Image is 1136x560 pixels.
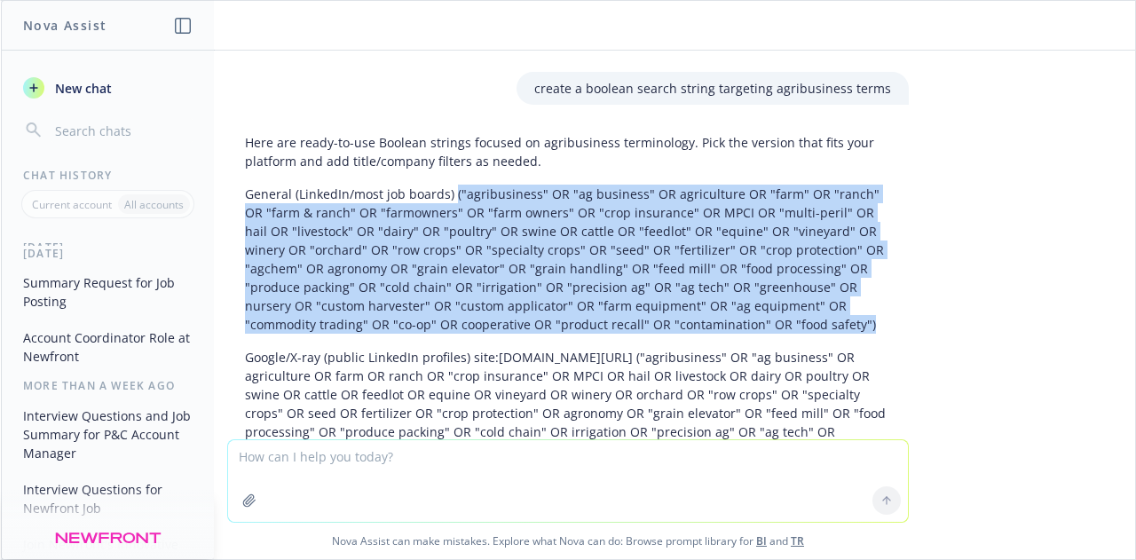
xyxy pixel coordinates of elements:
p: Google/X-ray (public LinkedIn profiles) site:[DOMAIN_NAME][URL] ("agribusiness" OR "ag business" ... [245,348,891,478]
button: Summary Request for Job Posting [16,268,200,316]
button: Interview Questions for Newfront Job [16,475,200,523]
p: General (LinkedIn/most job boards) ("agribusiness" OR "ag business" OR agriculture OR "farm" OR "... [245,185,891,334]
a: BI [756,533,767,548]
div: More than a week ago [2,378,214,393]
p: All accounts [124,197,184,212]
p: Here are ready-to-use Boolean strings focused on agribusiness terminology. Pick the version that ... [245,133,891,170]
span: New chat [51,79,112,98]
button: New chat [16,72,200,104]
button: Interview Questions and Job Summary for P&C Account Manager [16,401,200,468]
h1: Nova Assist [23,16,106,35]
div: [DATE] [2,240,214,255]
a: TR [791,533,804,548]
span: Nova Assist can make mistakes. Explore what Nova can do: Browse prompt library for and [8,523,1128,559]
input: Search chats [51,118,193,143]
p: create a boolean search string targeting agribusiness terms [534,79,891,98]
p: Current account [32,197,112,212]
div: Chat History [2,168,214,183]
button: Account Coordinator Role at Newfront [16,323,200,371]
div: [DATE] [2,246,214,261]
